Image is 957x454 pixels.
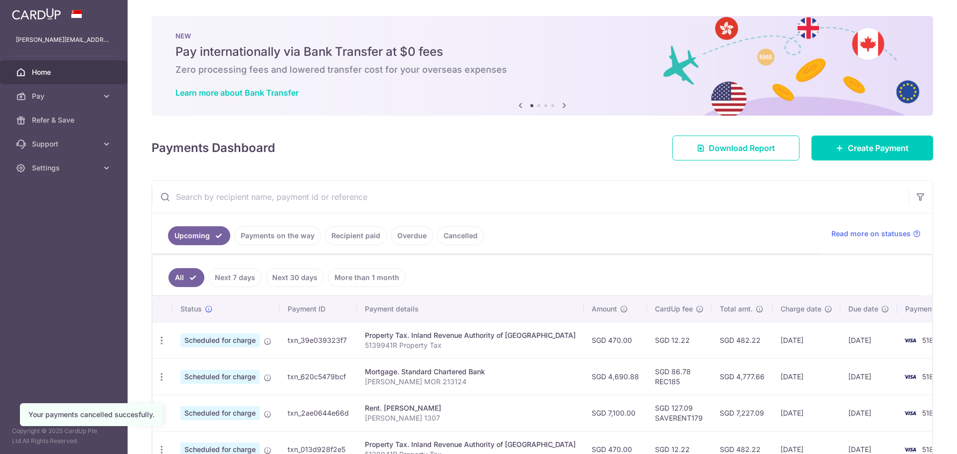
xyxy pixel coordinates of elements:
span: 5181 [922,409,937,417]
span: Due date [848,304,878,314]
span: Home [32,67,98,77]
span: Status [180,304,202,314]
a: Learn more about Bank Transfer [175,88,299,98]
a: Next 7 days [208,268,262,287]
a: Overdue [391,226,433,245]
img: CardUp [12,8,61,20]
span: Create Payment [848,142,909,154]
span: Read more on statuses [831,229,911,239]
td: [DATE] [840,322,897,358]
td: SGD 482.22 [712,322,773,358]
td: txn_2ae0644e66d [280,395,357,431]
p: [PERSON_NAME] MOR 213124 [365,377,576,387]
td: txn_39e039323f7 [280,322,357,358]
span: Pay [32,91,98,101]
input: Search by recipient name, payment id or reference [152,181,909,213]
a: Create Payment [811,136,933,160]
th: Payment details [357,296,584,322]
span: Download Report [709,142,775,154]
span: CardUp fee [655,304,693,314]
th: Payment ID [280,296,357,322]
td: SGD 7,100.00 [584,395,647,431]
span: Total amt. [720,304,753,314]
td: SGD 127.09 SAVERENT179 [647,395,712,431]
div: Mortgage. Standard Chartered Bank [365,367,576,377]
td: [DATE] [840,358,897,395]
span: Scheduled for charge [180,406,260,420]
a: Recipient paid [325,226,387,245]
div: Your payments cancelled succesfully. [28,410,155,420]
img: Bank transfer banner [152,16,933,116]
div: Property Tax. Inland Revenue Authority of [GEOGRAPHIC_DATA] [365,330,576,340]
p: [PERSON_NAME] 1307 [365,413,576,423]
span: Amount [592,304,617,314]
a: All [168,268,204,287]
div: Rent. [PERSON_NAME] [365,403,576,413]
a: Next 30 days [266,268,324,287]
span: Scheduled for charge [180,370,260,384]
a: More than 1 month [328,268,406,287]
h6: Zero processing fees and lowered transfer cost for your overseas expenses [175,64,909,76]
span: Charge date [781,304,821,314]
a: Upcoming [168,226,230,245]
td: SGD 86.78 REC185 [647,358,712,395]
img: Bank Card [900,334,920,346]
td: SGD 7,227.09 [712,395,773,431]
span: 5181 [922,372,937,381]
span: Scheduled for charge [180,333,260,347]
span: Support [32,139,98,149]
img: Bank Card [900,407,920,419]
a: Download Report [672,136,799,160]
td: SGD 470.00 [584,322,647,358]
h5: Pay internationally via Bank Transfer at $0 fees [175,44,909,60]
span: Settings [32,163,98,173]
td: [DATE] [840,395,897,431]
p: [PERSON_NAME][EMAIL_ADDRESS][PERSON_NAME][DOMAIN_NAME] [16,35,112,45]
a: Cancelled [437,226,484,245]
span: 5181 [922,445,937,454]
p: NEW [175,32,909,40]
a: Payments on the way [234,226,321,245]
span: 5181 [922,336,937,344]
td: SGD 12.22 [647,322,712,358]
td: [DATE] [773,358,840,395]
span: Refer & Save [32,115,98,125]
img: Bank Card [900,371,920,383]
p: 5139941R Property Tax [365,340,576,350]
td: txn_620c5479bcf [280,358,357,395]
div: Property Tax. Inland Revenue Authority of [GEOGRAPHIC_DATA] [365,440,576,450]
td: SGD 4,690.88 [584,358,647,395]
td: [DATE] [773,395,840,431]
a: Read more on statuses [831,229,921,239]
td: [DATE] [773,322,840,358]
h4: Payments Dashboard [152,139,275,157]
td: SGD 4,777.66 [712,358,773,395]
